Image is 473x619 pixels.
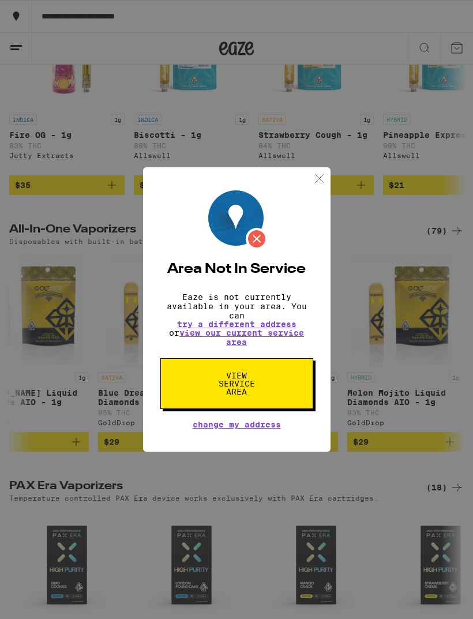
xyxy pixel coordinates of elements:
h2: Area Not In Service [160,262,313,276]
a: View Service Area [160,371,313,380]
img: Location [208,190,268,250]
button: try a different address [177,320,296,328]
span: View Service Area [207,372,266,396]
a: view our current service area [179,328,304,347]
button: Change My Address [193,421,281,429]
span: Hi. Need any help? [7,8,83,17]
button: View Service Area [160,358,313,409]
img: close.svg [312,171,326,186]
p: Eaze is not currently available in your area. You can or [160,292,313,347]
